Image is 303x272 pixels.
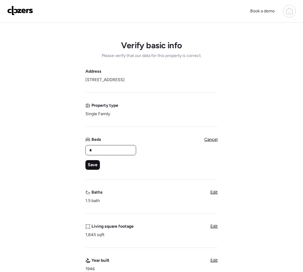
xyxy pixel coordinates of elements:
[85,77,125,83] span: [STREET_ADDRESS]
[85,232,104,238] span: 1,845 sqft
[204,137,218,142] span: Cancel
[250,8,275,14] span: Book a demo
[85,266,95,272] span: 1946
[102,53,202,59] span: Please verify that our data for this property is correct.
[91,137,101,143] span: Beds
[85,198,100,204] span: 1.5 bath
[210,190,218,195] span: Edit
[210,224,218,229] span: Edit
[91,258,110,264] span: Year built
[91,103,118,109] span: Property type
[91,223,134,229] span: Living square footage
[91,189,103,195] span: Baths
[210,258,218,263] span: Edit
[121,40,182,50] h1: Verify basic info
[88,162,97,168] span: Save
[7,6,33,15] img: Logo
[85,68,101,74] span: Address
[85,111,110,117] span: Single Family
